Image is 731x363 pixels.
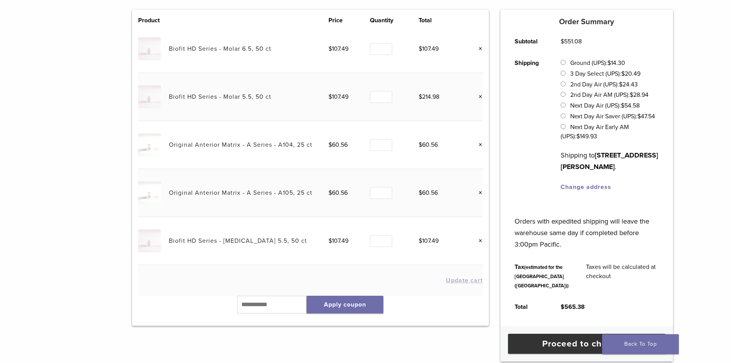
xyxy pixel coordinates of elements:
[561,38,582,45] bdi: 551.08
[419,189,422,197] span: $
[570,91,648,99] label: 2nd Day Air AM (UPS):
[506,31,552,52] th: Subtotal
[419,45,422,53] span: $
[561,303,585,311] bdi: 565.38
[576,133,580,140] span: $
[570,102,640,109] label: Next Day Air (UPS):
[561,183,611,191] a: Change address
[328,189,348,197] bdi: 60.56
[576,133,597,140] bdi: 149.93
[630,91,633,99] span: $
[621,70,640,78] bdi: 20.49
[619,81,622,88] span: $
[473,188,483,198] a: Remove this item
[419,141,422,149] span: $
[561,151,658,171] strong: [STREET_ADDRESS][PERSON_NAME]
[473,44,483,54] a: Remove this item
[506,256,578,296] th: Tax
[607,59,611,67] span: $
[506,296,552,318] th: Total
[328,93,348,101] bdi: 107.49
[473,92,483,102] a: Remove this item
[570,70,640,78] label: 3 Day Select (UPS):
[138,133,161,156] img: Original Anterior Matrix - A Series - A104, 25 ct
[138,85,161,108] img: Biofit HD Series - Molar 5.5, 50 ct
[515,264,569,289] small: (estimated for the [GEOGRAPHIC_DATA] ([GEOGRAPHIC_DATA]))
[473,140,483,150] a: Remove this item
[370,16,419,25] th: Quantity
[570,81,638,88] label: 2nd Day Air (UPS):
[328,237,332,245] span: $
[630,91,648,99] bdi: 28.94
[328,16,370,25] th: Price
[328,93,332,101] span: $
[515,204,658,250] p: Orders with expedited shipping will leave the warehouse same day if completed before 3:00pm Pacific.
[578,256,667,296] td: Taxes will be calculated at checkout
[419,237,422,245] span: $
[506,52,552,198] th: Shipping
[419,141,438,149] bdi: 60.56
[307,296,383,313] button: Apply coupon
[169,45,271,53] a: Biofit HD Series - Molar 6.5, 50 ct
[169,141,312,149] a: Original Anterior Matrix - A Series - A104, 25 ct
[328,45,348,53] bdi: 107.49
[561,38,564,45] span: $
[561,123,629,140] label: Next Day Air Early AM (UPS):
[328,141,332,149] span: $
[169,237,307,245] a: Biofit HD Series - [MEDICAL_DATA] 5.5, 50 ct
[138,229,161,252] img: Biofit HD Series - Premolar 5.5, 50 ct
[169,189,312,197] a: Original Anterior Matrix - A Series - A105, 25 ct
[328,45,332,53] span: $
[508,334,665,354] a: Proceed to checkout
[473,236,483,246] a: Remove this item
[607,59,625,67] bdi: 14.30
[328,189,332,197] span: $
[561,303,564,311] span: $
[570,113,655,120] label: Next Day Air Saver (UPS):
[419,93,439,101] bdi: 214.98
[621,102,640,109] bdi: 54.58
[500,17,673,27] h5: Order Summary
[138,37,161,60] img: Biofit HD Series - Molar 6.5, 50 ct
[138,181,161,204] img: Original Anterior Matrix - A Series - A105, 25 ct
[419,237,439,245] bdi: 107.49
[419,189,438,197] bdi: 60.56
[138,16,169,25] th: Product
[621,70,625,78] span: $
[637,113,655,120] bdi: 47.54
[570,59,625,67] label: Ground (UPS):
[619,81,638,88] bdi: 24.43
[602,334,679,354] a: Back To Top
[169,93,271,101] a: Biofit HD Series - Molar 5.5, 50 ct
[419,93,422,101] span: $
[419,16,462,25] th: Total
[637,113,641,120] span: $
[419,45,439,53] bdi: 107.49
[621,102,624,109] span: $
[446,277,483,283] button: Update cart
[561,149,658,172] p: Shipping to .
[328,141,348,149] bdi: 60.56
[328,237,348,245] bdi: 107.49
